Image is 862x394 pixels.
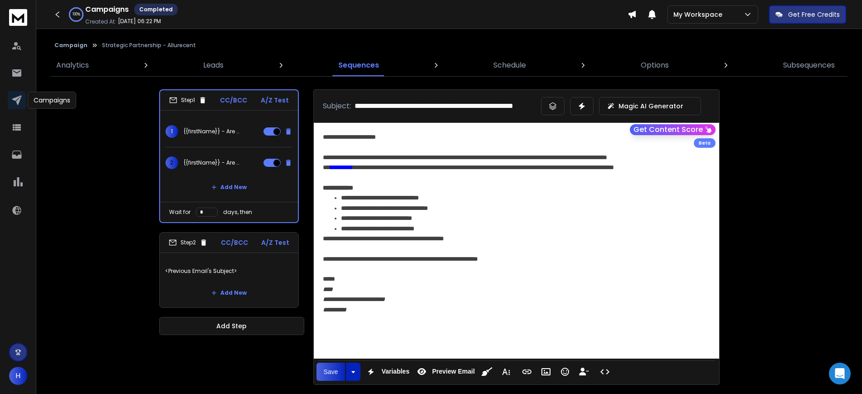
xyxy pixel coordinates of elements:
[362,363,411,381] button: Variables
[599,97,701,115] button: Magic AI Generator
[56,60,89,71] p: Analytics
[166,125,178,138] span: 1
[323,101,351,112] p: Subject:
[204,284,254,302] button: Add New
[28,92,76,109] div: Campaigns
[596,363,614,381] button: Code View
[85,4,129,15] h1: Campaigns
[118,18,161,25] p: [DATE] 06:22 PM
[221,238,248,247] p: CC/BCC
[641,60,669,71] p: Options
[85,18,116,25] p: Created At:
[413,363,477,381] button: Preview Email
[635,54,674,76] a: Options
[630,124,716,135] button: Get Content Score
[9,9,27,26] img: logo
[184,159,242,166] p: {{firstName}} - Are you exploring strategic tech alliance?
[694,138,716,148] div: Beta
[102,42,196,49] p: Strategic Partnership - Allurecent
[769,5,846,24] button: Get Free Credits
[829,363,851,384] div: Open Intercom Messenger
[51,54,94,76] a: Analytics
[159,317,304,335] button: Add Step
[673,10,726,19] p: My Workspace
[134,4,178,15] div: Completed
[203,60,224,71] p: Leads
[169,96,207,104] div: Step 1
[9,367,27,385] button: H
[497,363,515,381] button: More Text
[788,10,840,19] p: Get Free Credits
[575,363,593,381] button: Insert Unsubscribe Link
[338,60,379,71] p: Sequences
[317,363,346,381] button: Save
[184,128,242,135] p: {{firstName}} - Are you exploring strategic tech alliance?
[198,54,229,76] a: Leads
[537,363,555,381] button: Insert Image (Ctrl+P)
[518,363,536,381] button: Insert Link (Ctrl+K)
[261,96,289,105] p: A/Z Test
[169,209,190,216] p: Wait for
[54,42,88,49] button: Campaign
[73,12,80,17] p: 100 %
[165,258,293,284] p: <Previous Email's Subject>
[220,96,247,105] p: CC/BCC
[159,89,299,223] li: Step1CC/BCCA/Z Test1{{firstName}} - Are you exploring strategic tech alliance?2{{firstName}} - Ar...
[261,238,289,247] p: A/Z Test
[618,102,683,111] p: Magic AI Generator
[223,209,252,216] p: days, then
[166,156,178,169] span: 2
[493,60,526,71] p: Schedule
[556,363,574,381] button: Emoticons
[159,232,299,308] li: Step2CC/BCCA/Z Test<Previous Email's Subject>Add New
[204,178,254,196] button: Add New
[169,238,208,247] div: Step 2
[778,54,840,76] a: Subsequences
[478,363,496,381] button: Clean HTML
[430,368,477,375] span: Preview Email
[783,60,835,71] p: Subsequences
[333,54,385,76] a: Sequences
[380,368,411,375] span: Variables
[488,54,531,76] a: Schedule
